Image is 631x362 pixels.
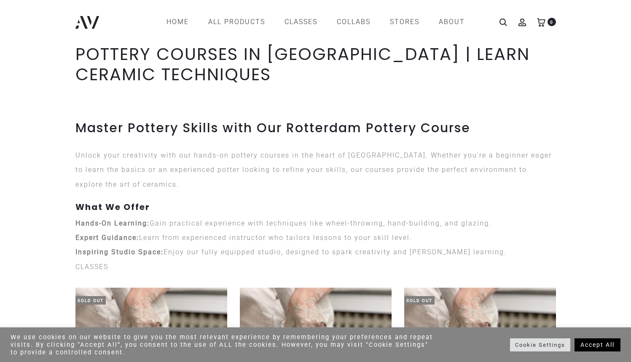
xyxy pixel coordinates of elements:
[11,333,438,356] div: We use cookies on our website to give you the most relevant experience by remembering your prefer...
[75,248,164,256] strong: Inspiring Studio Space:
[548,18,556,26] span: 0
[510,338,570,351] a: Cookie Settings
[75,201,150,213] strong: What We Offer
[75,120,556,136] h2: Master Pottery Skills with Our Rotterdam Pottery Course
[75,148,556,192] p: Unlock your creativity with our hands-on pottery courses in the heart of [GEOGRAPHIC_DATA]. Wheth...
[208,15,265,29] a: All products
[285,15,317,29] a: CLASSES
[75,260,556,274] p: CLASSES
[390,15,419,29] a: STORES
[439,15,465,29] a: ABOUT
[166,15,189,29] a: Home
[75,219,150,227] strong: Hands-On Learning:
[404,296,435,305] span: Sold Out
[75,44,556,84] h1: POTTERY COURSES IN [GEOGRAPHIC_DATA] | LEARN CERAMIC TECHNIQUES
[75,296,106,305] span: Sold Out
[337,15,371,29] a: COLLABS
[75,216,556,260] p: Gain practical experience with techniques like wheel-throwing, hand-building, and glazing. Learn ...
[575,338,620,351] a: Accept All
[75,234,139,242] strong: Expert Guidance:
[537,18,545,26] a: 0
